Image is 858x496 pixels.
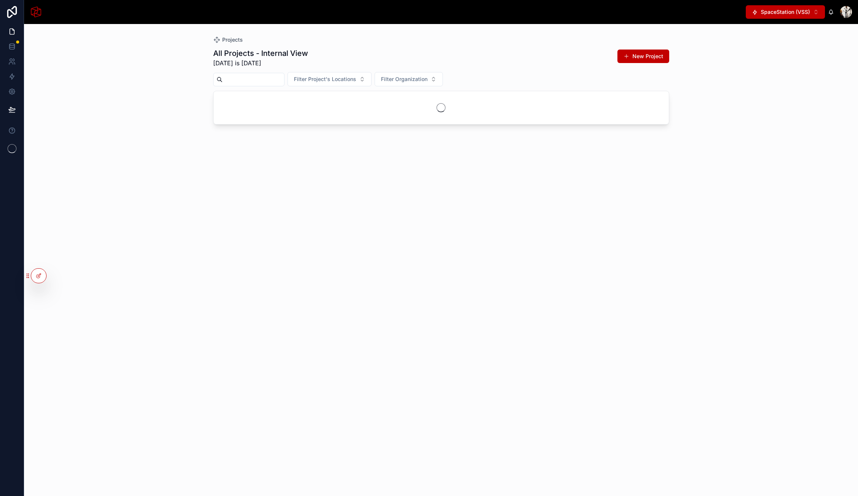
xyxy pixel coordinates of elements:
a: Projects [213,36,243,44]
div: scrollable content [48,11,746,14]
span: SpaceStation (VSS) [761,8,810,16]
span: Projects [222,36,243,44]
span: [DATE] is [DATE] [213,59,308,68]
button: New Project [617,50,669,63]
span: Filter Organization [381,75,427,83]
button: Select Button [746,5,825,19]
img: App logo [30,6,42,18]
h1: All Projects - Internal View [213,48,308,59]
button: Select Button [375,72,443,86]
button: Select Button [288,72,372,86]
span: Filter Project's Locations [294,75,356,83]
